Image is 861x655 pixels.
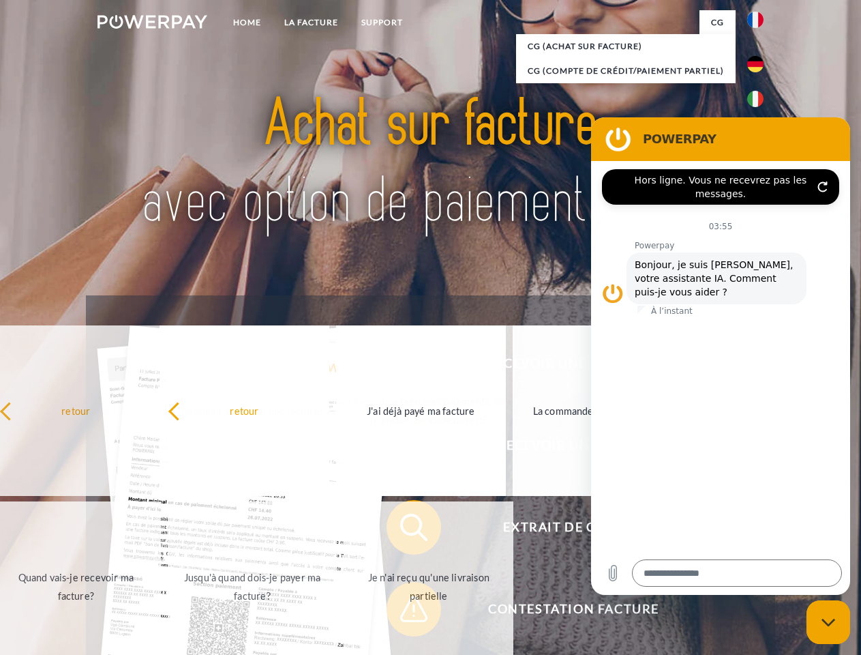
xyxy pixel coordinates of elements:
[521,401,674,420] div: La commande a été renvoyée
[747,12,764,28] img: fr
[591,117,850,595] iframe: Fenêtre de messagerie
[168,401,321,420] div: retour
[273,10,350,35] a: LA FACTURE
[222,10,273,35] a: Home
[406,500,740,555] span: Extrait de compte
[350,10,414,35] a: Support
[406,582,740,637] span: Contestation Facture
[806,600,850,644] iframe: Bouton de lancement de la fenêtre de messagerie, conversation en cours
[176,568,329,605] div: Jusqu'à quand dois-je payer ma facture?
[387,500,741,555] button: Extrait de compte
[344,401,498,420] div: J'ai déjà payé ma facture
[747,91,764,107] img: it
[699,10,736,35] a: CG
[387,582,741,637] button: Contestation Facture
[352,568,505,605] div: Je n'ai reçu qu'une livraison partielle
[97,15,207,29] img: logo-powerpay-white.svg
[747,56,764,72] img: de
[516,34,736,59] a: CG (achat sur facture)
[516,59,736,83] a: CG (Compte de crédit/paiement partiel)
[130,65,731,261] img: title-powerpay_fr.svg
